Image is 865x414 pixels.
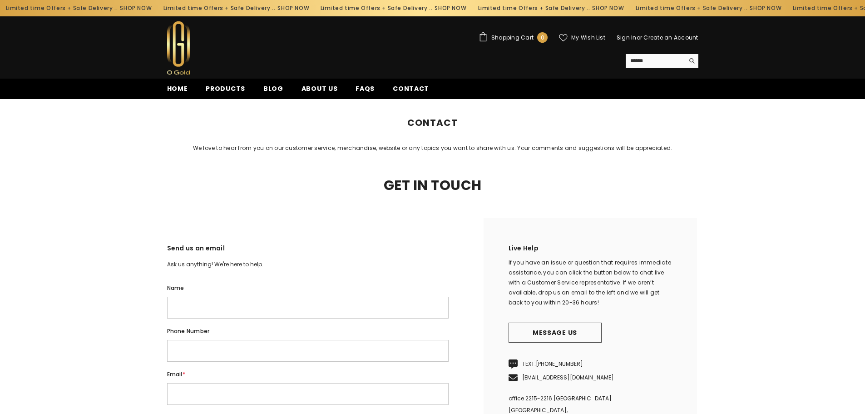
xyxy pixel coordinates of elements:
[637,34,642,41] span: or
[407,99,424,109] a: Home
[509,243,672,258] h2: Live Help
[617,34,637,41] a: Sign In
[167,369,449,379] label: Email
[167,259,449,269] p: Ask us anything! We're here to help.
[472,1,630,15] div: Limited time Offers + Safe Delivery ..
[630,1,787,15] div: Limited time Offers + Safe Delivery ..
[491,35,534,40] span: Shopping Cart
[393,84,429,93] span: Contact
[559,34,605,42] a: My Wish List
[643,34,698,41] a: Create an Account
[197,84,254,99] a: Products
[541,33,544,43] span: 0
[160,179,705,192] h2: Get In Touch
[356,84,375,93] span: FAQs
[750,3,781,13] a: SHOP NOW
[263,84,283,93] span: Blog
[158,84,197,99] a: Home
[277,3,309,13] a: SHOP NOW
[315,1,472,15] div: Limited time Offers + Safe Delivery ..
[167,21,190,75] img: Ogold Shop
[167,326,449,336] label: Phone number
[434,99,458,109] span: Contact
[302,84,338,93] span: About us
[206,84,245,93] span: Products
[292,84,347,99] a: About us
[509,323,602,343] a: Message us
[120,3,152,13] a: SHOP NOW
[479,32,548,43] a: Shopping Cart
[509,258,672,308] div: If you have an issue or question that requires immediate assistance, you can click the button bel...
[435,3,467,13] a: SHOP NOW
[167,84,188,93] span: Home
[167,243,449,259] h3: Send us an email
[254,84,292,99] a: Blog
[158,1,315,15] div: Limited time Offers + Safe Delivery ..
[522,374,614,381] a: [EMAIL_ADDRESS][DOMAIN_NAME]
[684,54,698,68] button: Search
[571,35,605,40] span: My Wish List
[384,84,438,99] a: Contact
[346,84,384,99] a: FAQs
[536,360,583,368] a: [PHONE_NUMBER]
[626,54,698,68] summary: Search
[592,3,624,13] a: SHOP NOW
[522,360,583,368] span: TEXT:
[167,283,449,293] label: Name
